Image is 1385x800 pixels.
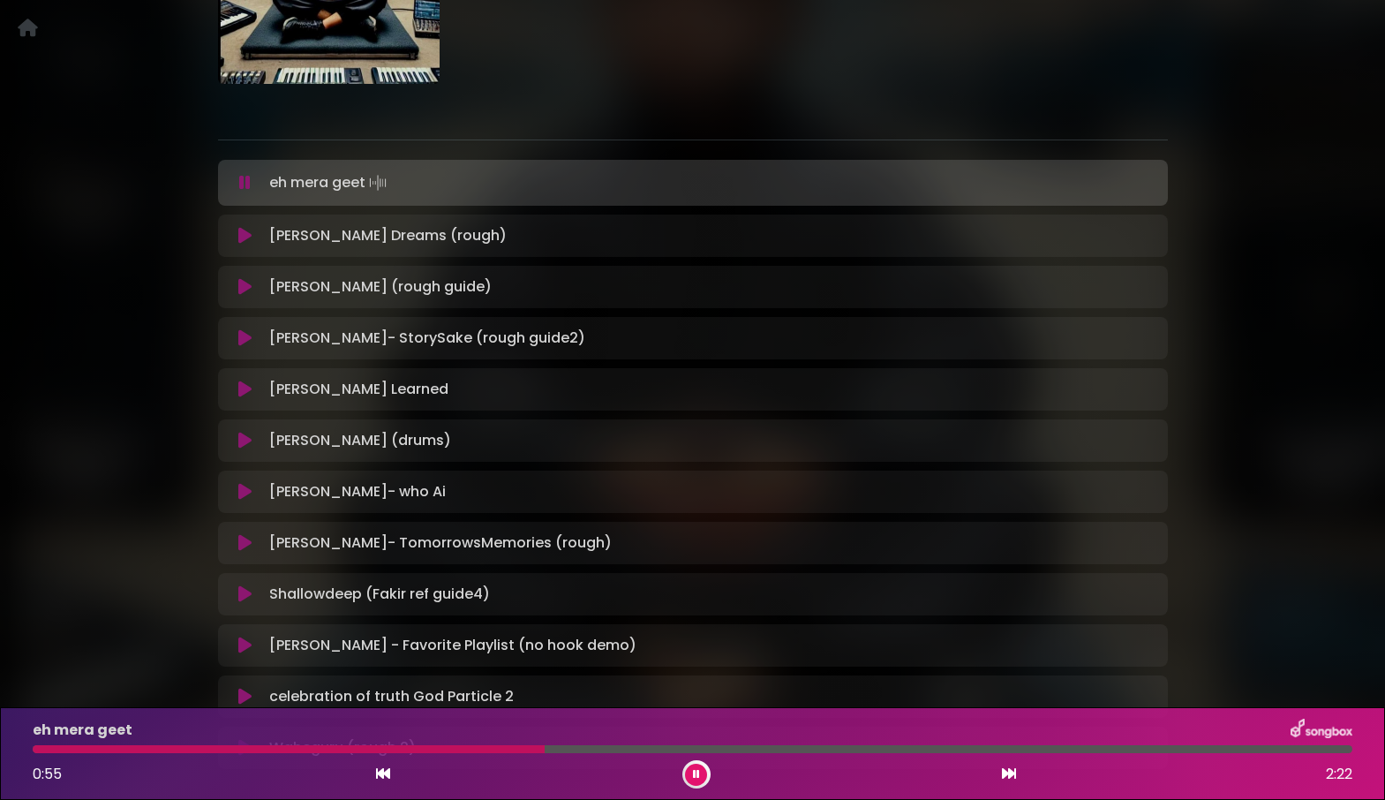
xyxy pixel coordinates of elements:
p: eh mera geet [269,170,390,195]
span: 2:22 [1326,764,1352,785]
p: [PERSON_NAME]- StorySake (rough guide2) [269,328,585,349]
p: [PERSON_NAME] - Favorite Playlist (no hook demo) [269,635,636,656]
p: [PERSON_NAME] (drums) [269,430,451,451]
span: 0:55 [33,764,62,784]
img: songbox-logo-white.png [1291,719,1352,742]
p: eh mera geet [33,720,132,741]
p: [PERSON_NAME] (rough guide) [269,276,492,298]
p: Shallowdeep (Fakir ref guide4) [269,584,490,605]
img: waveform4.gif [365,170,390,195]
p: celebration of truth God Particle 2 [269,686,514,707]
p: [PERSON_NAME] Learned [269,379,448,400]
p: [PERSON_NAME] Dreams (rough) [269,225,507,246]
p: [PERSON_NAME]- TomorrowsMemories (rough) [269,532,612,554]
p: [PERSON_NAME]- who Ai [269,481,446,502]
